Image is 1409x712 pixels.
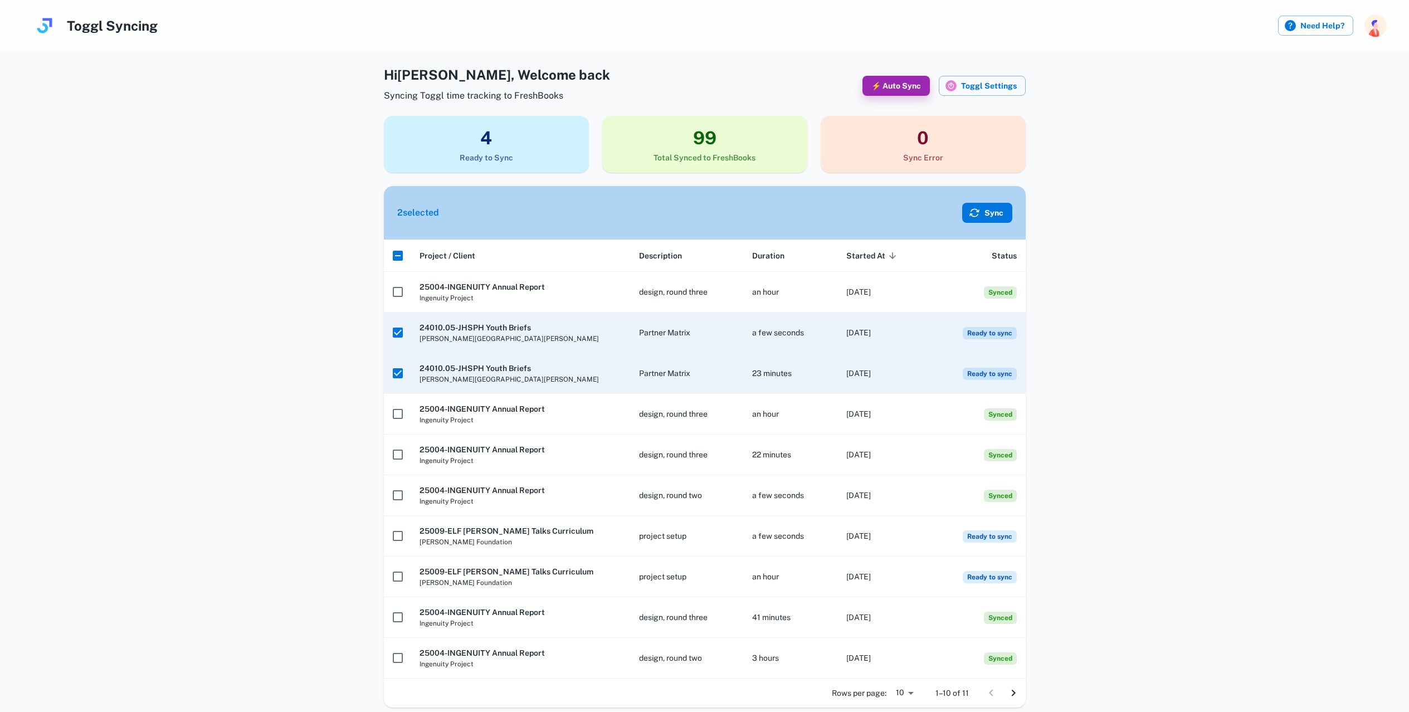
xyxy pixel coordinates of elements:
button: Sync [962,203,1012,223]
img: Toggl icon [945,80,957,91]
td: Partner Matrix [630,353,744,394]
td: [DATE] [837,272,931,313]
td: [DATE] [837,597,931,638]
h4: Hi [PERSON_NAME] , Welcome back [384,65,610,85]
td: design, round two [630,475,744,516]
span: Ready to sync [963,530,1017,543]
td: [DATE] [837,475,931,516]
h6: 24010.05-JHSPH Youth Briefs [420,362,621,374]
td: [DATE] [837,516,931,557]
span: Ingenuity Project [420,456,621,466]
td: 22 minutes [743,435,837,475]
td: [DATE] [837,638,931,679]
h3: 99 [602,125,807,152]
td: 3 hours [743,638,837,679]
h3: 4 [384,125,589,152]
span: Synced [984,449,1017,461]
td: an hour [743,272,837,313]
td: an hour [743,557,837,597]
td: Partner Matrix [630,313,744,353]
span: Ready to sync [963,368,1017,380]
h6: Ready to Sync [384,152,589,164]
span: Ready to sync [963,571,1017,583]
td: design, round three [630,435,744,475]
span: [PERSON_NAME][GEOGRAPHIC_DATA][PERSON_NAME] [420,334,621,344]
h3: 0 [821,125,1026,152]
p: 1–10 of 11 [935,687,969,699]
td: [DATE] [837,313,931,353]
span: Description [639,249,682,262]
h6: 25009-ELF [PERSON_NAME] Talks Curriculum [420,525,621,537]
td: 41 minutes [743,597,837,638]
h6: 24010.05-JHSPH Youth Briefs [420,321,621,334]
img: photoURL [1364,14,1387,37]
td: [DATE] [837,394,931,435]
td: a few seconds [743,516,837,557]
td: design, round two [630,638,744,679]
img: logo.svg [33,14,56,37]
h6: 25004-INGENUITY Annual Report [420,484,621,496]
h6: 25004-INGENUITY Annual Report [420,647,621,659]
span: Synced [984,408,1017,421]
td: [DATE] [837,435,931,475]
td: a few seconds [743,475,837,516]
h6: 25009-ELF [PERSON_NAME] Talks Curriculum [420,565,621,578]
span: Synced [984,286,1017,299]
span: Ingenuity Project [420,496,621,506]
h6: Total Synced to FreshBooks [602,152,807,164]
span: [PERSON_NAME] Foundation [420,537,621,547]
div: 10 [891,685,918,701]
td: design, round three [630,597,744,638]
span: Project / Client [420,249,475,262]
h6: Sync Error [821,152,1026,164]
span: Synced [984,652,1017,665]
button: Toggl iconToggl Settings [939,76,1026,96]
span: [PERSON_NAME][GEOGRAPHIC_DATA][PERSON_NAME] [420,374,621,384]
button: ⚡ Auto Sync [862,76,930,96]
span: Ingenuity Project [420,618,621,628]
span: Ingenuity Project [420,293,621,303]
span: Duration [752,249,784,262]
label: Need Help? [1278,16,1353,36]
h4: Toggl Syncing [67,16,158,36]
span: Syncing Toggl time tracking to FreshBooks [384,89,610,103]
td: design, round three [630,394,744,435]
p: Rows per page: [832,687,886,699]
div: 2 selected [397,206,439,220]
span: Ready to sync [963,327,1017,339]
td: project setup [630,516,744,557]
td: an hour [743,394,837,435]
h6: 25004-INGENUITY Annual Report [420,403,621,415]
span: Synced [984,612,1017,624]
span: Status [992,249,1017,262]
h6: 25004-INGENUITY Annual Report [420,606,621,618]
span: Synced [984,490,1017,502]
td: design, round three [630,272,744,313]
td: 23 minutes [743,353,837,394]
span: Started At [846,249,900,262]
span: Ingenuity Project [420,659,621,669]
button: Go to next page [1002,682,1025,704]
span: Ingenuity Project [420,415,621,425]
h6: 25004-INGENUITY Annual Report [420,443,621,456]
h6: 25004-INGENUITY Annual Report [420,281,621,293]
td: [DATE] [837,353,931,394]
span: [PERSON_NAME] Foundation [420,578,621,588]
td: [DATE] [837,557,931,597]
td: a few seconds [743,313,837,353]
td: project setup [630,557,744,597]
div: scrollable content [384,240,1026,679]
